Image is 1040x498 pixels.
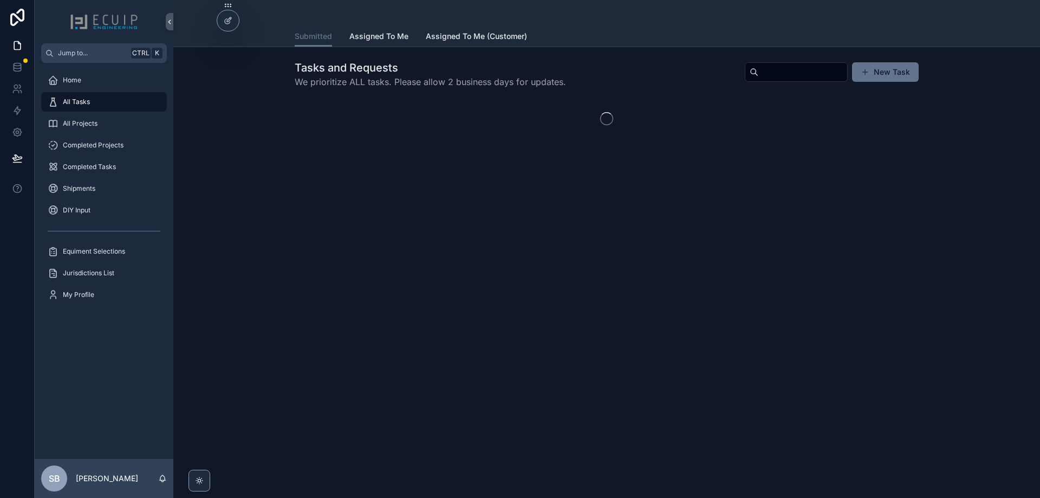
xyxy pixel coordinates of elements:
[295,27,332,47] a: Submitted
[349,31,408,42] span: Assigned To Me
[349,27,408,48] a: Assigned To Me
[426,31,527,42] span: Assigned To Me (Customer)
[41,92,167,112] a: All Tasks
[41,263,167,283] a: Jurisdictions List
[41,70,167,90] a: Home
[76,473,138,484] p: [PERSON_NAME]
[426,27,527,48] a: Assigned To Me (Customer)
[295,31,332,42] span: Submitted
[63,141,123,150] span: Completed Projects
[35,63,173,319] div: scrollable content
[58,49,127,57] span: Jump to...
[41,179,167,198] a: Shipments
[41,157,167,177] a: Completed Tasks
[63,290,94,299] span: My Profile
[153,49,161,57] span: K
[70,13,138,30] img: App logo
[41,135,167,155] a: Completed Projects
[63,269,114,277] span: Jurisdictions List
[852,62,919,82] button: New Task
[41,201,167,220] a: DIY Input
[63,76,81,85] span: Home
[41,285,167,305] a: My Profile
[41,242,167,261] a: Equiment Selections
[63,119,97,128] span: All Projects
[49,472,60,485] span: SB
[63,184,95,193] span: Shipments
[295,60,566,75] h1: Tasks and Requests
[295,75,566,88] span: We prioritize ALL tasks. Please allow 2 business days for updates.
[63,163,116,171] span: Completed Tasks
[63,98,90,106] span: All Tasks
[63,247,125,256] span: Equiment Selections
[41,114,167,133] a: All Projects
[131,48,151,59] span: Ctrl
[41,43,167,63] button: Jump to...CtrlK
[63,206,90,215] span: DIY Input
